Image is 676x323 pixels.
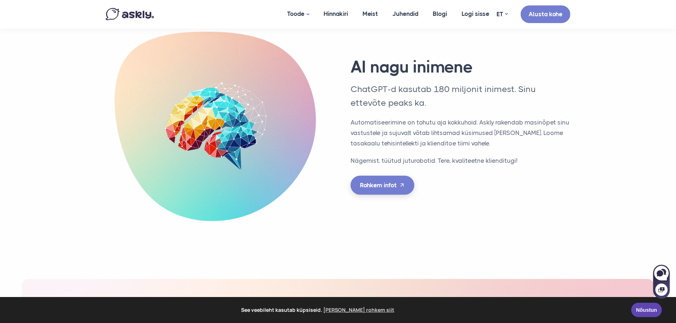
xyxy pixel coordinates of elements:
[351,176,414,195] a: Rohkem infot
[115,32,316,221] img: AI
[10,305,626,315] span: See veebileht kasutab küpsiseid.
[351,156,570,166] p: Nägemist, tüütud juturobotid. Tere, kvaliteetne klienditugi!
[351,57,570,77] h2: AI nagu inimene
[653,263,671,300] iframe: Askly chat
[106,8,154,20] img: Askly
[323,305,396,315] a: learn more about cookies
[631,303,662,317] a: Nõustun
[521,5,570,23] a: Alusta kohe
[351,82,570,110] p: ChatGPT-d kasutab 180 miljonit inimest. Sinu ettevõte peaks ka.
[497,9,508,19] a: ET
[351,117,570,149] p: Automatiseerimine on tohutu aja kokkuhoid. Askly rakendab masinõpet sinu vastustele ja sujuvalt v...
